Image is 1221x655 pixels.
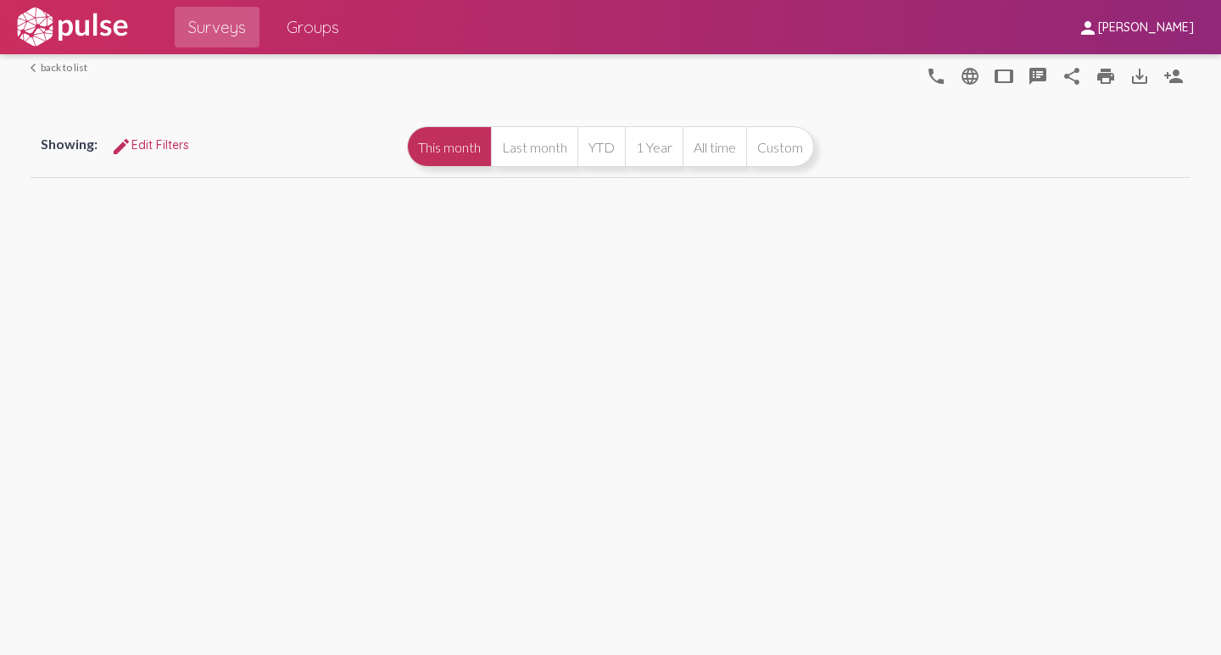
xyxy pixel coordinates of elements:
mat-icon: print [1096,66,1116,86]
button: Last month [491,126,577,167]
img: white-logo.svg [14,6,131,48]
button: Custom [746,126,814,167]
button: All time [683,126,746,167]
button: 1 Year [625,126,683,167]
mat-icon: language [960,66,980,86]
button: YTD [577,126,625,167]
button: speaker_notes [1021,58,1055,92]
button: Download [1123,58,1157,92]
a: print [1089,58,1123,92]
button: [PERSON_NAME] [1064,11,1207,42]
a: Groups [273,7,353,47]
button: language [919,58,953,92]
span: Showing: [41,136,98,152]
button: Person [1157,58,1190,92]
button: tablet [987,58,1021,92]
button: Share [1055,58,1089,92]
mat-icon: Person [1163,66,1184,86]
mat-icon: language [926,66,946,86]
button: This month [407,126,491,167]
a: back to list [31,61,87,74]
mat-icon: speaker_notes [1028,66,1048,86]
button: language [953,58,987,92]
span: Surveys [188,12,246,42]
button: Edit FiltersEdit Filters [98,130,203,160]
mat-icon: Edit Filters [111,136,131,157]
span: Groups [287,12,339,42]
mat-icon: Share [1062,66,1082,86]
mat-icon: tablet [994,66,1014,86]
mat-icon: Download [1129,66,1150,86]
span: Edit Filters [111,137,189,153]
span: [PERSON_NAME] [1098,20,1194,36]
mat-icon: person [1078,18,1098,38]
mat-icon: arrow_back_ios [31,63,41,73]
a: Surveys [175,7,259,47]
